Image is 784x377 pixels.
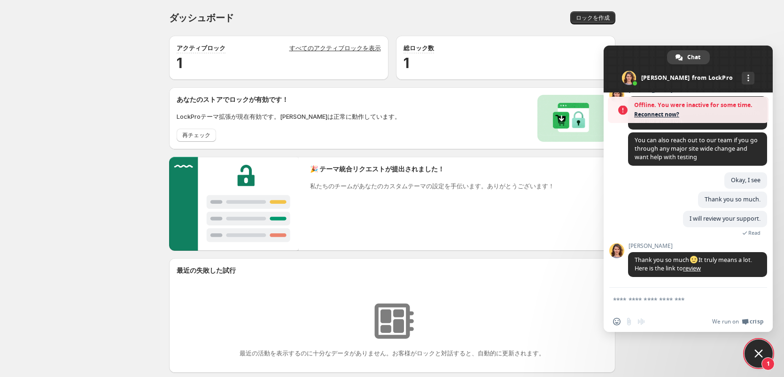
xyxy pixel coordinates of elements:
span: ダッシュボード [169,12,234,23]
span: Chat [687,50,700,64]
span: [PERSON_NAME] [628,243,767,249]
p: 最近の活動を表示するのに十分なデータがありません。お客様がロックと対話すると、自動的に更新されます。 [240,348,545,358]
span: Read [748,230,761,236]
img: リソースが見つかりませんでした [369,298,416,345]
span: Offline. You were inactive for some time. [634,100,764,110]
span: 再チェック [182,131,210,139]
div: Chat [667,50,710,64]
span: 1 [761,357,775,370]
h2: 最近の失敗した試行 [177,266,236,275]
span: You can also reach out to our team if you go through any major site wide change and want help wit... [635,136,758,161]
div: Close chat [745,339,773,368]
p: LockProテーマ拡張が現在有効です。[PERSON_NAME]は正常に動作しています。 [177,112,401,121]
span: ロックを作成 [576,14,610,22]
div: More channels [742,72,754,85]
h2: 1 [404,54,608,72]
p: 総ロック数 [404,43,434,53]
span: Thank you so much. [705,195,761,203]
button: 再チェック [177,129,216,142]
span: Crisp [750,318,763,325]
span: Okay, I see [731,176,761,184]
span: I will review your support. [690,215,761,223]
img: Locks activated [537,95,608,142]
textarea: Compose your message... [613,296,743,304]
span: Reconnect now? [634,110,764,119]
span: Insert an emoji [613,318,621,325]
span: Thank you so much It truly means a lot. Here is the link to [635,256,752,272]
a: We run onCrisp [712,318,763,325]
span: We run on [712,318,739,325]
h2: 1 [177,54,381,72]
h2: 🎉 テーマ統合リクエストが提出されました！ [310,164,554,174]
img: Customer support [169,157,299,251]
a: review [683,264,701,272]
h2: あなたのストアでロックが有効です！ [177,95,401,104]
button: ロックを作成 [570,11,615,24]
p: アクティブロック [177,43,225,53]
a: すべてのアクティブロックを表示 [289,43,381,54]
p: 私たちのチームがあなたのカスタムテーマの設定を手伝います。ありがとうございます！ [310,181,554,191]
